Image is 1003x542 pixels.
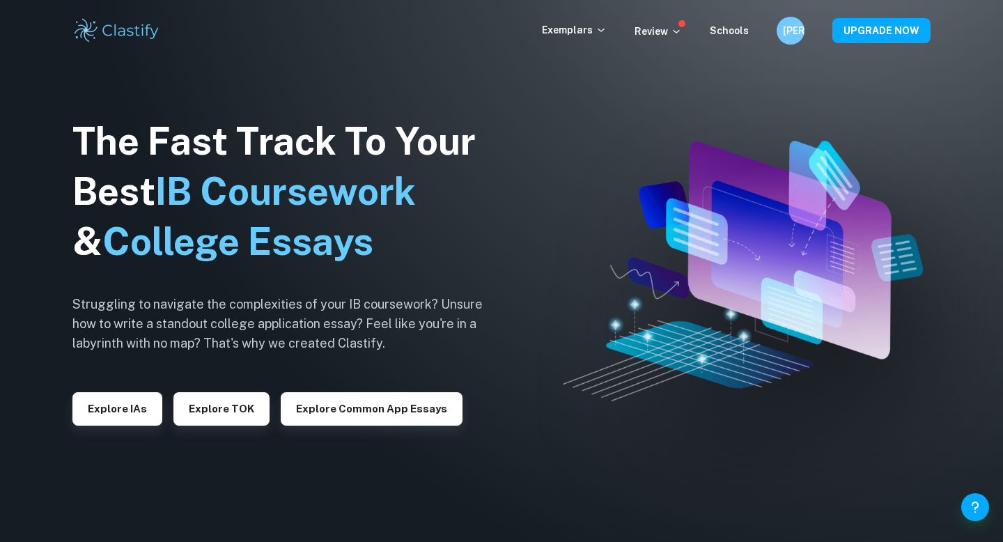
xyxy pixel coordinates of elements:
[173,401,270,415] a: Explore TOK
[102,219,373,263] span: College Essays
[72,392,162,426] button: Explore IAs
[72,295,504,353] h6: Struggling to navigate the complexities of your IB coursework? Unsure how to write a standout col...
[155,169,416,213] span: IB Coursework
[783,23,799,38] h6: [PERSON_NAME]
[173,392,270,426] button: Explore TOK
[832,18,931,43] button: UPGRADE NOW
[72,17,161,45] img: Clastify logo
[542,22,607,38] p: Exemplars
[72,116,504,267] h1: The Fast Track To Your Best &
[961,493,989,521] button: Help and Feedback
[72,401,162,415] a: Explore IAs
[710,25,749,36] a: Schools
[777,17,804,45] button: [PERSON_NAME]
[281,401,462,415] a: Explore Common App essays
[635,24,682,39] p: Review
[281,392,462,426] button: Explore Common App essays
[563,141,923,401] img: Clastify hero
